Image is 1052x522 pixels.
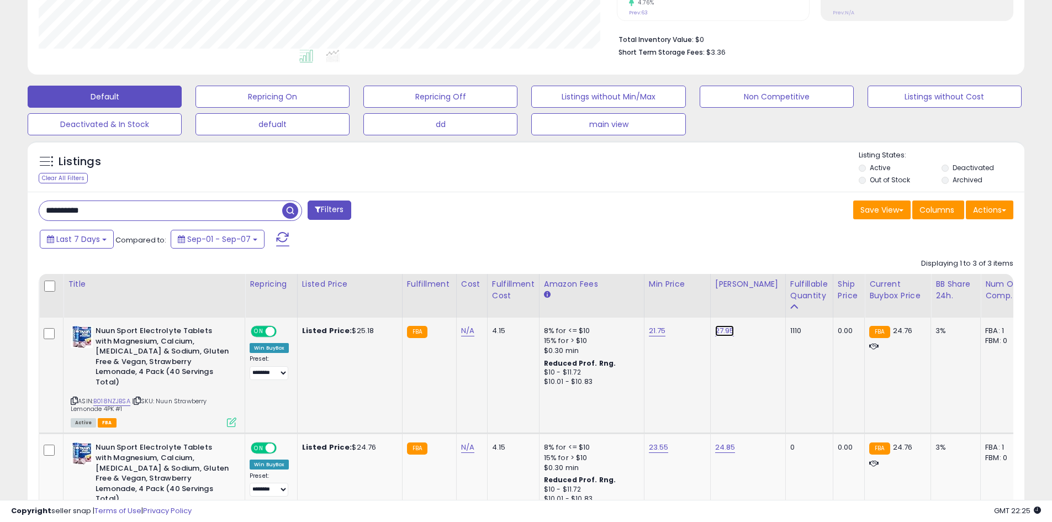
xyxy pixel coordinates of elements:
[649,278,706,290] div: Min Price
[71,397,207,413] span: | SKU: Nuun Strawberry Lemonade 4PK #1
[790,326,824,336] div: 1110
[461,442,474,453] a: N/A
[143,505,192,516] a: Privacy Policy
[40,230,114,249] button: Last 7 Days
[98,418,117,428] span: FBA
[492,442,531,452] div: 4.15
[252,444,266,453] span: ON
[363,113,517,135] button: dd
[302,325,352,336] b: Listed Price:
[544,475,616,484] b: Reduced Prof. Rng.
[195,113,350,135] button: defualt
[544,358,616,368] b: Reduced Prof. Rng.
[302,442,352,452] b: Listed Price:
[715,278,781,290] div: [PERSON_NAME]
[870,175,910,184] label: Out of Stock
[838,442,856,452] div: 0.00
[71,326,93,348] img: 51GrJiLedVL._SL40_.jpg
[935,442,972,452] div: 3%
[544,463,636,473] div: $0.30 min
[171,230,265,249] button: Sep-01 - Sep-07
[935,326,972,336] div: 3%
[461,325,474,336] a: N/A
[250,355,289,380] div: Preset:
[115,235,166,245] span: Compared to:
[919,204,954,215] span: Columns
[71,326,236,426] div: ASIN:
[921,259,1013,269] div: Displaying 1 to 3 of 3 items
[71,442,93,465] img: 51GrJiLedVL._SL40_.jpg
[838,278,860,302] div: Ship Price
[649,442,669,453] a: 23.55
[853,201,911,219] button: Save View
[28,113,182,135] button: Deactivated & In Stock
[59,154,101,170] h5: Listings
[869,442,890,455] small: FBA
[96,326,230,390] b: Nuun Sport Electrolyte Tablets with Magnesium, Calcium, [MEDICAL_DATA] & Sodium, Gluten Free & Ve...
[935,278,976,302] div: BB Share 24h.
[461,278,483,290] div: Cost
[544,453,636,463] div: 15% for > $10
[953,163,994,172] label: Deactivated
[985,442,1022,452] div: FBA: 1
[790,278,828,302] div: Fulfillable Quantity
[250,278,293,290] div: Repricing
[544,377,636,387] div: $10.01 - $10.83
[893,442,913,452] span: 24.76
[407,442,427,455] small: FBA
[187,234,251,245] span: Sep-01 - Sep-07
[912,201,964,219] button: Columns
[407,326,427,338] small: FBA
[531,86,685,108] button: Listings without Min/Max
[250,460,289,470] div: Win BuyBox
[715,325,734,336] a: 27.95
[11,505,51,516] strong: Copyright
[531,113,685,135] button: main view
[629,9,648,16] small: Prev: 63
[715,442,736,453] a: 24.85
[302,278,398,290] div: Listed Price
[953,175,982,184] label: Archived
[11,506,192,516] div: seller snap | |
[985,336,1022,346] div: FBM: 0
[363,86,517,108] button: Repricing Off
[870,163,890,172] label: Active
[544,485,636,494] div: $10 - $11.72
[893,325,913,336] span: 24.76
[56,234,100,245] span: Last 7 Days
[618,48,705,57] b: Short Term Storage Fees:
[250,343,289,353] div: Win BuyBox
[492,326,531,336] div: 4.15
[93,397,130,406] a: B018NZJBSA
[28,86,182,108] button: Default
[544,278,639,290] div: Amazon Fees
[308,201,351,220] button: Filters
[994,505,1041,516] span: 2025-09-15 22:25 GMT
[492,278,535,302] div: Fulfillment Cost
[618,32,1005,45] li: $0
[544,368,636,377] div: $10 - $11.72
[859,150,1024,161] p: Listing States:
[869,326,890,338] small: FBA
[985,453,1022,463] div: FBM: 0
[706,47,726,57] span: $3.36
[275,327,293,336] span: OFF
[407,278,452,290] div: Fulfillment
[71,418,96,428] span: All listings currently available for purchase on Amazon
[868,86,1022,108] button: Listings without Cost
[790,442,824,452] div: 0
[966,201,1013,219] button: Actions
[252,327,266,336] span: ON
[68,278,240,290] div: Title
[544,326,636,336] div: 8% for <= $10
[700,86,854,108] button: Non Competitive
[94,505,141,516] a: Terms of Use
[544,336,636,346] div: 15% for > $10
[302,326,394,336] div: $25.18
[275,444,293,453] span: OFF
[838,326,856,336] div: 0.00
[869,278,926,302] div: Current Buybox Price
[195,86,350,108] button: Repricing On
[985,326,1022,336] div: FBA: 1
[39,173,88,183] div: Clear All Filters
